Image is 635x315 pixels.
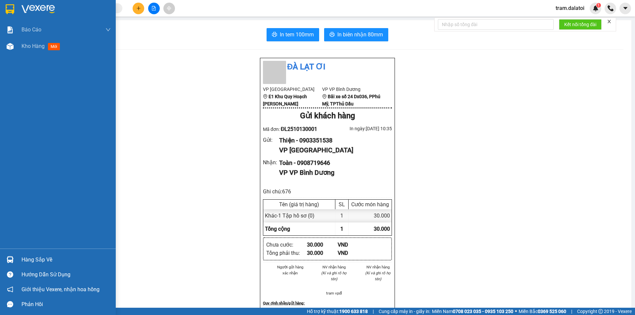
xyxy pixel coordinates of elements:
[48,43,60,50] span: mới
[453,309,513,314] strong: 0708 023 035 - 0935 103 250
[148,3,160,14] button: file-add
[538,309,566,314] strong: 0369 525 060
[7,256,14,263] img: warehouse-icon
[307,308,368,315] span: Hỗ trợ kỹ thuật:
[335,209,349,222] div: 1
[7,26,14,33] img: solution-icon
[307,249,338,257] div: 30.000
[167,6,171,11] span: aim
[322,86,381,93] li: VP VP Bình Dương
[280,30,314,39] span: In tem 100mm
[77,29,131,39] div: 0908719646
[598,309,603,314] span: copyright
[279,136,387,145] div: Thiện - 0903351538
[365,271,391,281] i: (Kí và ghi rõ họ tên)
[6,4,14,14] img: logo-vxr
[321,271,347,281] i: (Kí và ghi rõ họ tên)
[7,301,13,307] span: message
[571,308,572,315] span: |
[263,110,392,122] div: Gửi khách hàng
[337,30,383,39] span: In biên nhận 80mm
[338,249,368,257] div: VND
[559,19,602,30] button: Kết nối tổng đài
[438,19,554,30] input: Nhập số tổng đài
[339,309,368,314] strong: 1900 633 818
[76,44,86,51] span: CC :
[279,145,387,155] div: VP [GEOGRAPHIC_DATA]
[327,125,392,132] div: In ngày: [DATE] 10:35
[7,271,13,278] span: question-circle
[77,21,131,29] div: Toàn
[263,136,279,144] div: Gửi :
[263,300,392,306] div: Quy định nhận/gửi hàng :
[263,158,279,167] div: Nhận :
[320,290,348,296] li: tram vpdl
[564,21,596,28] span: Kết nối tổng đài
[619,3,631,14] button: caret-down
[320,264,348,270] li: NV nhận hàng
[263,187,392,196] div: Ghi chú: 676
[324,28,388,41] button: printerIn biên nhận 80mm
[265,226,290,232] span: Tổng cộng
[265,213,315,219] span: Khác - 1 Tập hồ sơ (0)
[263,125,327,133] div: Mã đơn:
[6,6,16,13] span: Gửi:
[7,286,13,293] span: notification
[21,25,41,34] span: Báo cáo
[266,241,307,249] div: Chưa cước :
[279,168,387,178] div: VP VP Bình Dương
[21,43,45,49] span: Kho hàng
[106,27,111,32] span: down
[349,209,392,222] div: 30.000
[136,6,141,11] span: plus
[597,3,600,8] span: 1
[6,20,73,28] div: Thiện
[279,158,387,168] div: Toàn - 0908719646
[322,94,327,99] span: environment
[263,61,392,73] li: Đà Lạt ơi
[515,310,517,313] span: ⚪️
[21,255,111,265] div: Hàng sắp về
[550,4,590,12] span: tram.dalatoi
[379,308,430,315] span: Cung cấp máy in - giấy in:
[7,43,14,50] img: warehouse-icon
[307,241,338,249] div: 30.000
[6,28,73,38] div: 0903351538
[622,5,628,11] span: caret-down
[281,126,317,132] span: ĐL2510130001
[607,19,612,24] span: close
[6,6,73,20] div: [GEOGRAPHIC_DATA]
[432,308,513,315] span: Miền Nam
[337,201,347,208] div: SL
[276,264,304,276] li: Người gửi hàng xác nhận
[263,94,307,106] b: E1 Khu Quy Hoạch [PERSON_NAME]
[77,6,131,21] div: VP Bình Dương
[263,86,322,93] li: VP [GEOGRAPHIC_DATA]
[266,249,307,257] div: Tổng phải thu :
[373,308,374,315] span: |
[374,226,390,232] span: 30.000
[322,94,380,106] b: Bãi xe số 24 Dx036, PPhú Mỹ, TPThủ Dầu
[350,201,390,208] div: Cước món hàng
[151,6,156,11] span: file-add
[340,226,343,232] span: 1
[593,5,599,11] img: icon-new-feature
[21,299,111,309] div: Phản hồi
[272,32,277,38] span: printer
[265,201,333,208] div: Tên (giá trị hàng)
[519,308,566,315] span: Miền Bắc
[21,285,100,294] span: Giới thiệu Vexere, nhận hoa hồng
[76,43,131,52] div: 30.000
[267,28,319,41] button: printerIn tem 100mm
[596,3,601,8] sup: 1
[163,3,175,14] button: aim
[133,3,144,14] button: plus
[263,94,268,99] span: environment
[329,32,335,38] span: printer
[338,241,368,249] div: VND
[608,5,614,11] img: phone-icon
[77,6,93,13] span: Nhận:
[364,264,392,270] li: NV nhận hàng
[21,270,111,280] div: Hướng dẫn sử dụng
